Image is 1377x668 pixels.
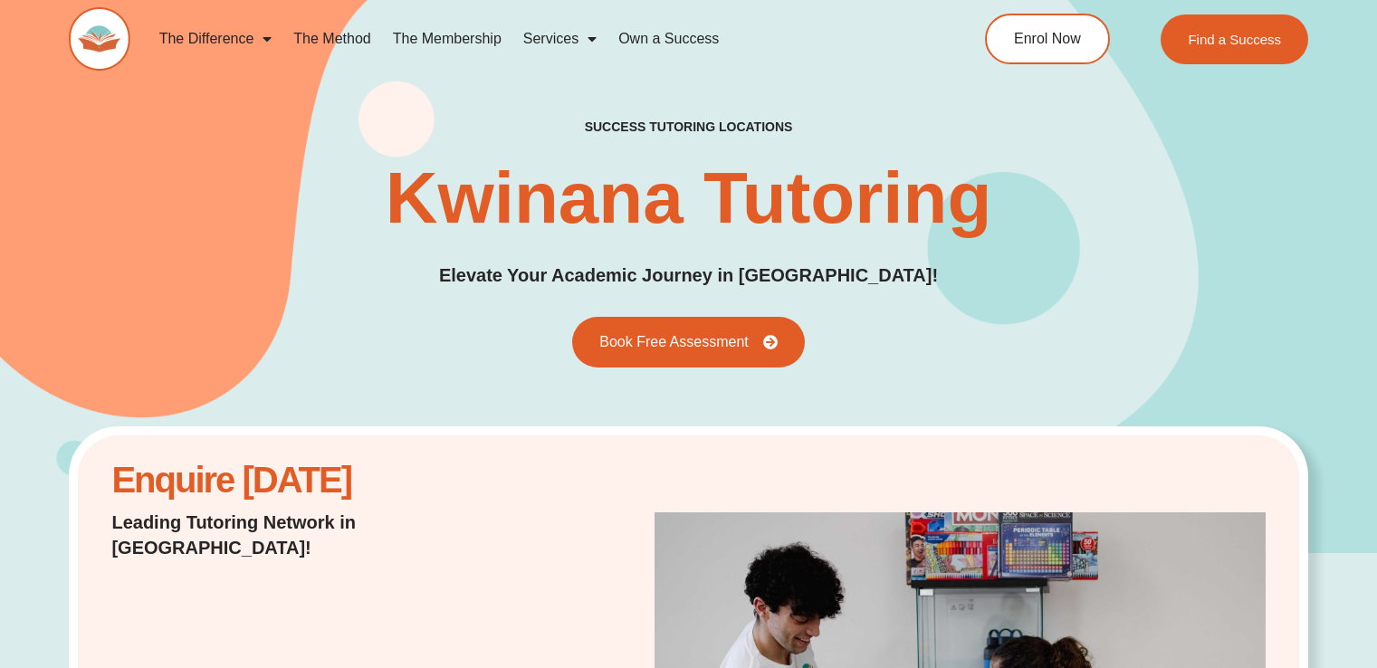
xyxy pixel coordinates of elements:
a: Enrol Now [985,14,1110,64]
h1: Kwinana Tutoring [386,162,992,234]
a: Services [512,18,607,60]
h2: Enquire [DATE] [111,469,526,491]
span: Enrol Now [1014,32,1081,46]
a: Book Free Assessment [572,317,805,367]
a: The Membership [382,18,512,60]
p: Leading Tutoring Network in [GEOGRAPHIC_DATA]! [111,510,526,560]
h2: success tutoring locations [585,119,793,135]
p: Elevate Your Academic Journey in [GEOGRAPHIC_DATA]! [439,262,938,290]
nav: Menu [148,18,914,60]
a: The Method [282,18,381,60]
a: Find a Success [1161,14,1308,64]
span: Find a Success [1188,33,1281,46]
a: The Difference [148,18,283,60]
span: Book Free Assessment [599,335,749,349]
a: Own a Success [607,18,730,60]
